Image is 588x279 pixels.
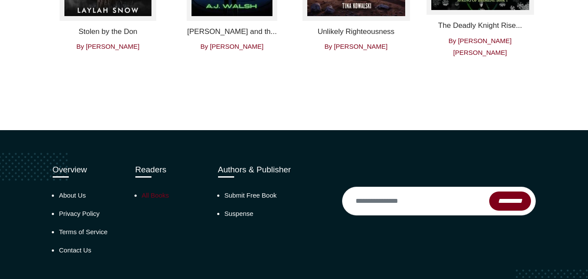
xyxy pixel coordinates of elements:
h4: [PERSON_NAME] and th... [177,27,288,36]
a: All Books [142,192,169,199]
span: By [PERSON_NAME] [PERSON_NAME] [448,37,511,56]
a: Privacy Policy [59,210,100,217]
h3: Authors & Publisher [218,165,329,175]
a: About Us [59,192,86,199]
h4: Stolen by the Don [53,27,164,36]
a: Terms of Service [59,228,108,235]
a: Contact Us [59,246,91,254]
span: By [PERSON_NAME] [324,43,387,50]
h4: Unlikely Righteousness [301,27,412,36]
span: By [PERSON_NAME] [200,43,263,50]
h3: Overview [53,165,122,175]
a: Submit Free Book [225,192,277,199]
h4: The Deadly Knight Rise... [425,21,536,30]
h3: Readers [135,165,205,175]
a: Suspense [225,210,254,217]
span: By [PERSON_NAME] [76,43,139,50]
